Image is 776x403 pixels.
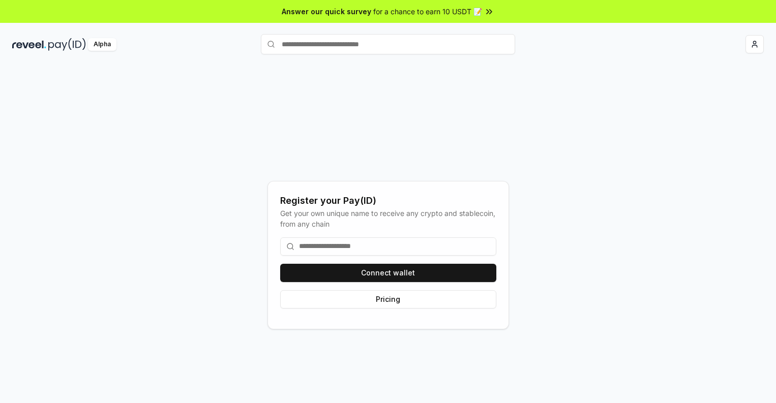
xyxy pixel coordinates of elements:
img: reveel_dark [12,38,46,51]
div: Alpha [88,38,116,51]
div: Register your Pay(ID) [280,194,496,208]
button: Connect wallet [280,264,496,282]
img: pay_id [48,38,86,51]
button: Pricing [280,290,496,308]
div: Get your own unique name to receive any crypto and stablecoin, from any chain [280,208,496,229]
span: for a chance to earn 10 USDT 📝 [373,6,482,17]
span: Answer our quick survey [282,6,371,17]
